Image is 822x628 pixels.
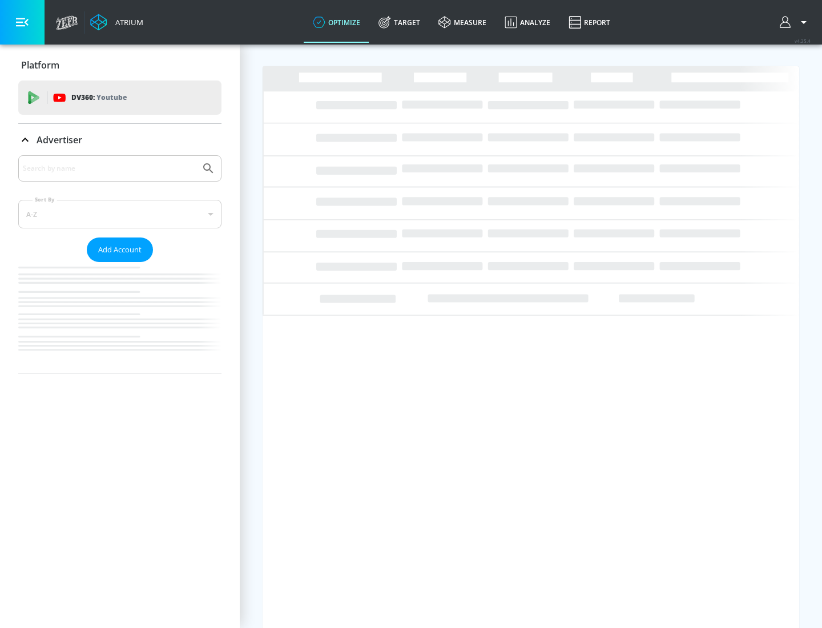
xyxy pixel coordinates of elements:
[33,196,57,203] label: Sort By
[90,14,143,31] a: Atrium
[18,200,221,228] div: A-Z
[304,2,369,43] a: optimize
[37,134,82,146] p: Advertiser
[71,91,127,104] p: DV360:
[111,17,143,27] div: Atrium
[429,2,495,43] a: measure
[96,91,127,103] p: Youtube
[18,124,221,156] div: Advertiser
[21,59,59,71] p: Platform
[18,80,221,115] div: DV360: Youtube
[795,38,811,44] span: v 4.25.4
[369,2,429,43] a: Target
[98,243,142,256] span: Add Account
[559,2,619,43] a: Report
[18,155,221,373] div: Advertiser
[495,2,559,43] a: Analyze
[18,262,221,373] nav: list of Advertiser
[18,49,221,81] div: Platform
[87,237,153,262] button: Add Account
[23,161,196,176] input: Search by name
